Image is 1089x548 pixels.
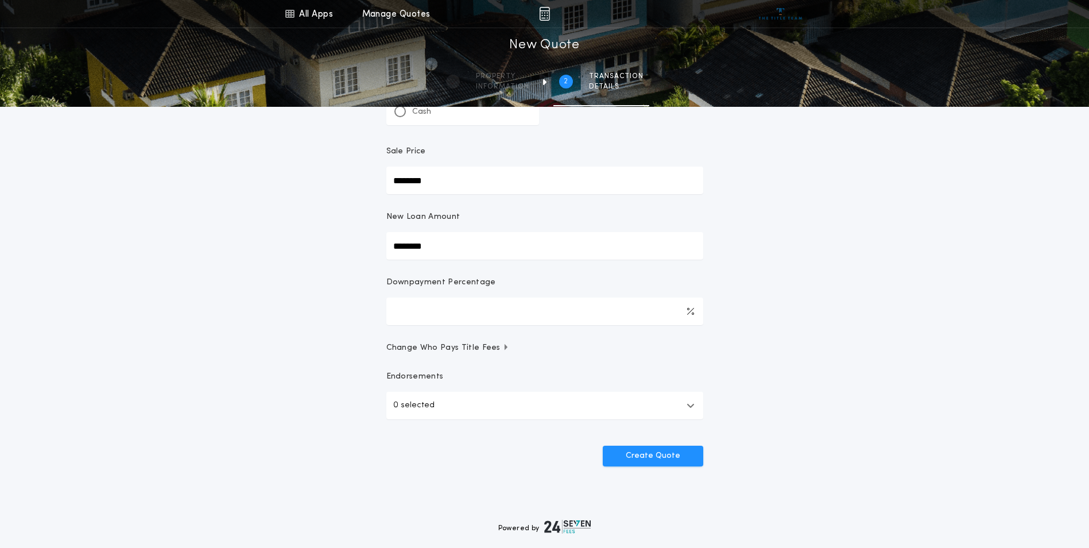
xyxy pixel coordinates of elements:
[386,342,703,354] button: Change Who Pays Title Fees
[386,232,703,260] input: New Loan Amount
[386,371,703,383] p: Endorsements
[386,392,703,419] button: 0 selected
[386,211,460,223] p: New Loan Amount
[476,82,529,91] span: information
[603,446,703,466] button: Create Quote
[412,106,431,118] p: Cash
[386,277,496,288] p: Downpayment Percentage
[544,520,591,534] img: logo
[476,72,529,81] span: Property
[386,342,510,354] span: Change Who Pays Title Fees
[589,72,644,81] span: Transaction
[539,7,550,21] img: img
[386,146,426,157] p: Sale Price
[589,82,644,91] span: details
[564,77,568,86] h2: 2
[393,399,435,412] p: 0 selected
[386,167,703,194] input: Sale Price
[498,520,591,534] div: Powered by
[509,36,579,55] h1: New Quote
[386,298,703,325] input: Downpayment Percentage
[759,8,802,20] img: vs-icon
